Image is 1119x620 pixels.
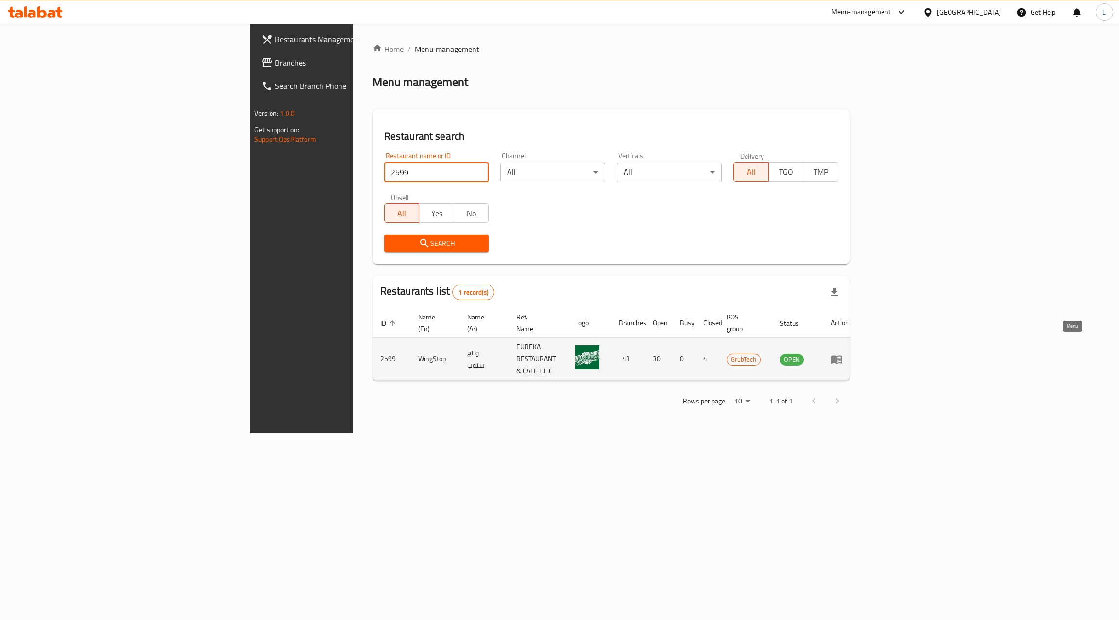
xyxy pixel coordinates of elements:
span: Yes [423,206,450,220]
span: Name (Ar) [467,311,497,335]
table: enhanced table [373,308,857,381]
nav: breadcrumb [373,43,850,55]
span: POS group [727,311,761,335]
span: 1.0.0 [280,107,295,119]
span: Version: [254,107,278,119]
span: OPEN [780,354,804,365]
label: Upsell [391,194,409,201]
a: Restaurants Management [254,28,437,51]
span: No [458,206,485,220]
a: Branches [254,51,437,74]
img: WingStop [575,345,599,369]
button: All [384,203,420,223]
div: Menu-management [831,6,891,18]
div: All [500,163,605,182]
span: Search Branch Phone [275,80,429,92]
th: Open [645,308,672,338]
td: 30 [645,338,672,381]
span: TGO [773,165,800,179]
th: Closed [695,308,719,338]
span: Ref. Name [516,311,556,335]
td: EUREKA RESTAURANT & CAFE L.L.C [509,338,567,381]
span: TMP [807,165,834,179]
span: Search [392,237,481,250]
h2: Menu management [373,74,468,90]
button: All [733,162,769,182]
p: 1-1 of 1 [769,395,793,407]
a: Support.OpsPlatform [254,133,316,146]
span: All [738,165,765,179]
button: No [454,203,489,223]
div: Rows per page: [730,394,754,409]
p: Rows per page: [683,395,727,407]
span: All [389,206,416,220]
span: Status [780,318,812,329]
span: Branches [275,57,429,68]
div: All [617,163,722,182]
span: L [1102,7,1106,17]
span: Restaurants Management [275,34,429,45]
input: Search for restaurant name or ID.. [384,163,489,182]
button: Search [384,235,489,252]
label: Delivery [740,152,764,159]
div: Total records count [452,285,494,300]
button: Yes [419,203,454,223]
h2: Restaurants list [380,284,494,300]
span: ID [380,318,399,329]
td: 0 [672,338,695,381]
td: 43 [611,338,645,381]
th: Branches [611,308,645,338]
button: TGO [768,162,804,182]
div: OPEN [780,354,804,366]
th: Action [823,308,857,338]
div: Export file [823,281,846,304]
h2: Restaurant search [384,129,838,144]
span: Name (En) [418,311,448,335]
button: TMP [803,162,838,182]
div: [GEOGRAPHIC_DATA] [937,7,1001,17]
span: GrubTech [727,354,760,365]
a: Search Branch Phone [254,74,437,98]
th: Busy [672,308,695,338]
span: Get support on: [254,123,299,136]
span: 1 record(s) [453,288,494,297]
th: Logo [567,308,611,338]
span: Menu management [415,43,479,55]
td: وينج ستوب [459,338,509,381]
td: 4 [695,338,719,381]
